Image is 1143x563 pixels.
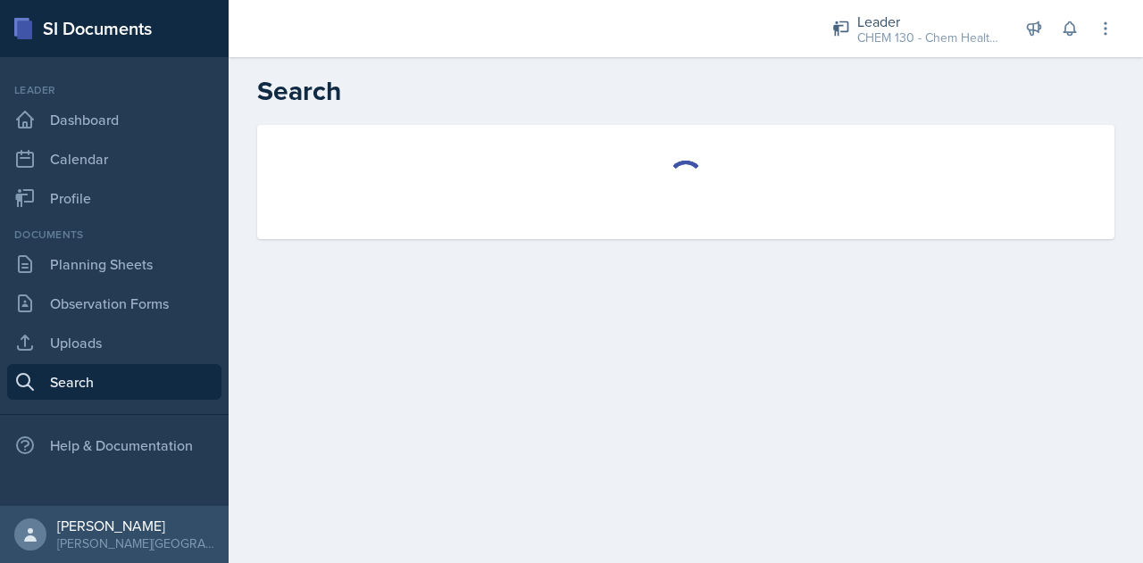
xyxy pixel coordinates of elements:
a: Observation Forms [7,286,221,321]
a: Search [7,364,221,400]
a: Profile [7,180,221,216]
h2: Search [257,75,1114,107]
div: CHEM 130 - Chem Health Sciences / Fall 2025 [857,29,1000,47]
div: Leader [857,11,1000,32]
a: Planning Sheets [7,246,221,282]
div: Help & Documentation [7,427,221,463]
div: Leader [7,82,221,98]
div: [PERSON_NAME] [57,517,214,534]
div: Documents [7,227,221,243]
div: [PERSON_NAME][GEOGRAPHIC_DATA] [57,534,214,552]
a: Calendar [7,141,221,177]
a: Dashboard [7,102,221,137]
a: Uploads [7,325,221,360]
